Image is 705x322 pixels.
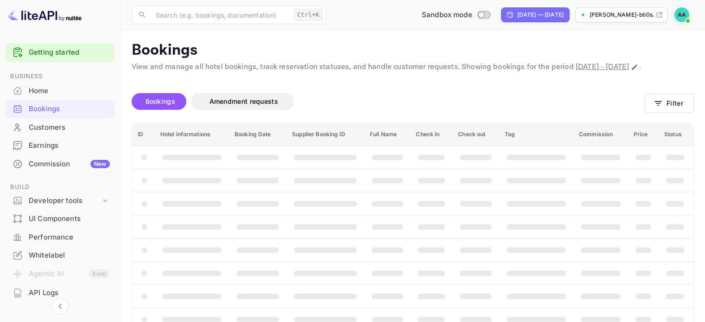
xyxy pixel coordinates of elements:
[29,140,110,151] div: Earnings
[418,10,494,20] div: Switch to Production mode
[452,123,499,146] th: Check out
[6,137,114,154] a: Earnings
[146,97,175,105] span: Bookings
[29,86,110,96] div: Home
[6,119,114,137] div: Customers
[590,11,654,19] p: [PERSON_NAME]-bti0s.nuit...
[630,63,639,72] button: Change date range
[294,9,323,21] div: Ctrl+K
[6,155,114,172] a: CommissionNew
[6,228,114,246] div: Performance
[6,210,114,227] a: UI Components
[422,10,472,20] span: Sandbox mode
[6,82,114,100] div: Home
[29,232,110,243] div: Performance
[29,250,110,261] div: Whitelabel
[29,214,110,224] div: UI Components
[29,47,110,58] a: Getting started
[150,6,290,24] input: Search (e.g. bookings, documentation)
[132,41,694,60] p: Bookings
[6,71,114,82] span: Business
[286,123,364,146] th: Supplier Booking ID
[6,193,114,209] div: Developer tools
[229,123,286,146] th: Booking Date
[659,123,693,146] th: Status
[90,160,110,168] div: New
[6,43,114,62] div: Getting started
[6,246,114,264] a: Whitelabel
[6,100,114,117] a: Bookings
[132,93,645,110] div: account-settings tabs
[29,159,110,170] div: Commission
[576,62,629,72] span: [DATE] - [DATE]
[132,62,694,73] p: View and manage all hotel bookings, track reservation statuses, and handle customer requests. Sho...
[6,246,114,265] div: Whitelabel
[628,123,659,146] th: Price
[517,11,564,19] div: [DATE] — [DATE]
[7,7,82,22] img: LiteAPI logo
[6,284,114,302] div: API Logs
[573,123,628,146] th: Commission
[6,228,114,246] a: Performance
[645,94,694,113] button: Filter
[155,123,229,146] th: Hotel informations
[6,210,114,228] div: UI Components
[29,196,101,206] div: Developer tools
[29,122,110,133] div: Customers
[132,123,155,146] th: ID
[6,137,114,155] div: Earnings
[6,119,114,136] a: Customers
[364,123,411,146] th: Full Name
[210,97,278,105] span: Amendment requests
[6,100,114,118] div: Bookings
[52,298,69,315] button: Collapse navigation
[674,7,689,22] img: Apurva Amin
[6,82,114,99] a: Home
[410,123,452,146] th: Check in
[29,288,110,298] div: API Logs
[499,123,573,146] th: Tag
[6,284,114,301] a: API Logs
[6,182,114,192] span: Build
[29,104,110,114] div: Bookings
